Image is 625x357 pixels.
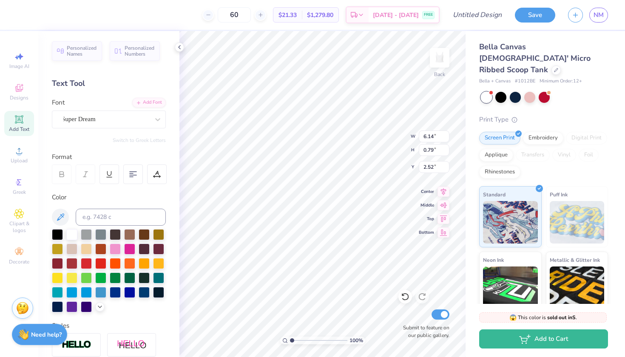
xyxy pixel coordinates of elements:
div: Vinyl [552,149,576,161]
label: Font [52,98,65,108]
img: Shadow [117,340,147,350]
strong: Need help? [31,331,62,339]
span: Bottom [419,229,434,235]
div: Add Font [132,98,166,108]
span: Personalized Names [67,45,97,57]
div: Color [52,193,166,202]
input: Untitled Design [446,6,509,23]
span: Middle [419,202,434,208]
div: Rhinestones [479,166,520,178]
label: Submit to feature on our public gallery. [398,324,449,339]
span: 😱 [509,314,517,322]
span: Center [419,189,434,195]
span: Greek [13,189,26,195]
div: Digital Print [566,132,607,144]
span: Designs [10,94,28,101]
span: $1,279.80 [307,11,333,20]
span: 100 % [349,337,363,344]
img: Standard [483,201,538,244]
span: [DATE] - [DATE] [373,11,419,20]
span: Neon Ink [483,255,504,264]
span: Bella + Canvas [479,78,511,85]
div: Transfers [516,149,550,161]
span: Metallic & Glitter Ink [550,255,600,264]
span: NM [594,10,604,20]
span: Bella Canvas [DEMOGRAPHIC_DATA]' Micro Ribbed Scoop Tank [479,42,591,75]
div: Print Type [479,115,608,125]
span: $21.33 [278,11,297,20]
button: Switch to Greek Letters [113,137,166,144]
span: Minimum Order: 12 + [540,78,582,85]
span: Add Text [9,126,29,133]
div: Format [52,152,167,162]
span: Personalized Numbers [125,45,155,57]
strong: sold out in S [547,314,576,321]
button: Save [515,8,555,23]
div: Embroidery [523,132,563,144]
div: Applique [479,149,513,161]
span: Decorate [9,258,29,265]
span: Image AI [9,63,29,70]
span: Top [419,216,434,222]
span: Puff Ink [550,190,568,199]
span: # 1012BE [515,78,535,85]
span: This color is . [509,314,577,321]
img: Neon Ink [483,266,538,309]
span: Upload [11,157,28,164]
div: Styles [52,321,166,331]
div: Foil [579,149,599,161]
span: FREE [424,12,433,18]
button: Add to Cart [479,329,608,348]
div: Back [434,71,445,78]
img: Stroke [62,340,91,350]
img: Metallic & Glitter Ink [550,266,605,309]
a: NM [589,8,608,23]
div: Text Tool [52,78,166,89]
div: Screen Print [479,132,520,144]
img: Puff Ink [550,201,605,244]
input: – – [218,7,251,23]
span: Clipart & logos [4,220,34,234]
img: Back [431,49,448,66]
input: e.g. 7428 c [76,209,166,226]
span: Standard [483,190,506,199]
